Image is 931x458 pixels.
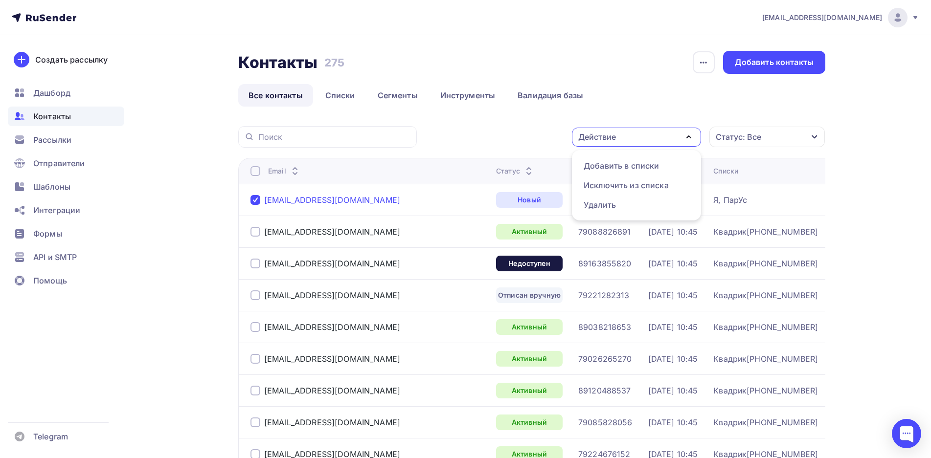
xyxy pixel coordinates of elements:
a: [DATE] 10:45 [648,322,698,332]
a: 89120488537 [578,386,631,395]
a: Квадрик[PHONE_NUMBER] [713,354,818,364]
a: Активный [496,224,563,240]
a: [DATE] 10:45 [648,259,698,268]
a: Контакты [8,107,124,126]
a: 89163855820 [578,259,632,268]
span: Рассылки [33,134,71,146]
a: [EMAIL_ADDRESS][DOMAIN_NAME] [264,322,400,332]
div: Статус [496,166,535,176]
a: 79221282313 [578,290,630,300]
div: Я, ПарУс [713,195,747,205]
a: Активный [496,383,563,398]
span: Telegram [33,431,68,442]
a: [EMAIL_ADDRESS][DOMAIN_NAME] [264,195,400,205]
div: Статус: Все [716,131,761,143]
a: Рассылки [8,130,124,150]
div: Email [268,166,301,176]
div: Удалить [584,199,616,211]
div: [EMAIL_ADDRESS][DOMAIN_NAME] [264,259,400,268]
a: 79088826891 [578,227,631,237]
ul: Действие [572,150,701,220]
a: Шаблоны [8,177,124,196]
span: [EMAIL_ADDRESS][DOMAIN_NAME] [762,13,882,22]
a: Квадрик[PHONE_NUMBER] [713,290,818,300]
a: Валидация базы [507,84,593,107]
a: Новый [496,192,563,208]
a: [EMAIL_ADDRESS][DOMAIN_NAME] [264,386,400,395]
a: Списки [315,84,365,107]
a: [EMAIL_ADDRESS][DOMAIN_NAME] [264,354,400,364]
span: Контакты [33,110,71,122]
a: Сегменты [367,84,428,107]
div: Исключить из списка [584,179,669,191]
a: [DATE] 10:45 [648,354,698,364]
a: [EMAIL_ADDRESS][DOMAIN_NAME] [264,227,400,237]
a: [EMAIL_ADDRESS][DOMAIN_NAME] [264,290,400,300]
div: 89038218653 [578,322,632,332]
div: Добавить в списки [584,160,659,172]
a: [DATE] 10:45 [648,386,698,395]
span: API и SMTP [33,251,77,263]
a: 79085828056 [578,417,633,427]
a: Отправители [8,153,124,173]
a: Все контакты [238,84,313,107]
button: Действие [572,128,701,147]
button: Статус: Все [709,126,825,148]
div: Списки [713,166,738,176]
a: Квадрик[PHONE_NUMBER] [713,386,818,395]
a: Квадрик[PHONE_NUMBER] [713,259,818,268]
span: Отправители [33,157,85,169]
a: 79026265270 [578,354,632,364]
a: [DATE] 10:45 [648,417,698,427]
a: [DATE] 10:45 [648,227,698,237]
span: Помощь [33,275,67,286]
a: Квадрик[PHONE_NUMBER] [713,322,818,332]
a: Недоступен [496,256,563,271]
div: Активный [496,414,563,430]
div: [EMAIL_ADDRESS][DOMAIN_NAME] [264,417,400,427]
input: Поиск [258,131,411,142]
h3: 275 [324,56,344,69]
a: Отписан вручную [496,287,563,303]
div: [DATE] 10:45 [648,290,698,300]
span: Интеграции [33,204,80,216]
a: Инструменты [430,84,506,107]
span: Шаблоны [33,181,70,193]
a: Квадрик[PHONE_NUMBER] [713,417,818,427]
a: Формы [8,224,124,243]
a: Активный [496,319,563,335]
a: [EMAIL_ADDRESS][DOMAIN_NAME] [762,8,919,27]
a: Активный [496,351,563,367]
span: Дашборд [33,87,70,99]
h2: Контакты [238,53,318,72]
a: Дашборд [8,83,124,103]
a: Квадрик[PHONE_NUMBER] [713,227,818,237]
